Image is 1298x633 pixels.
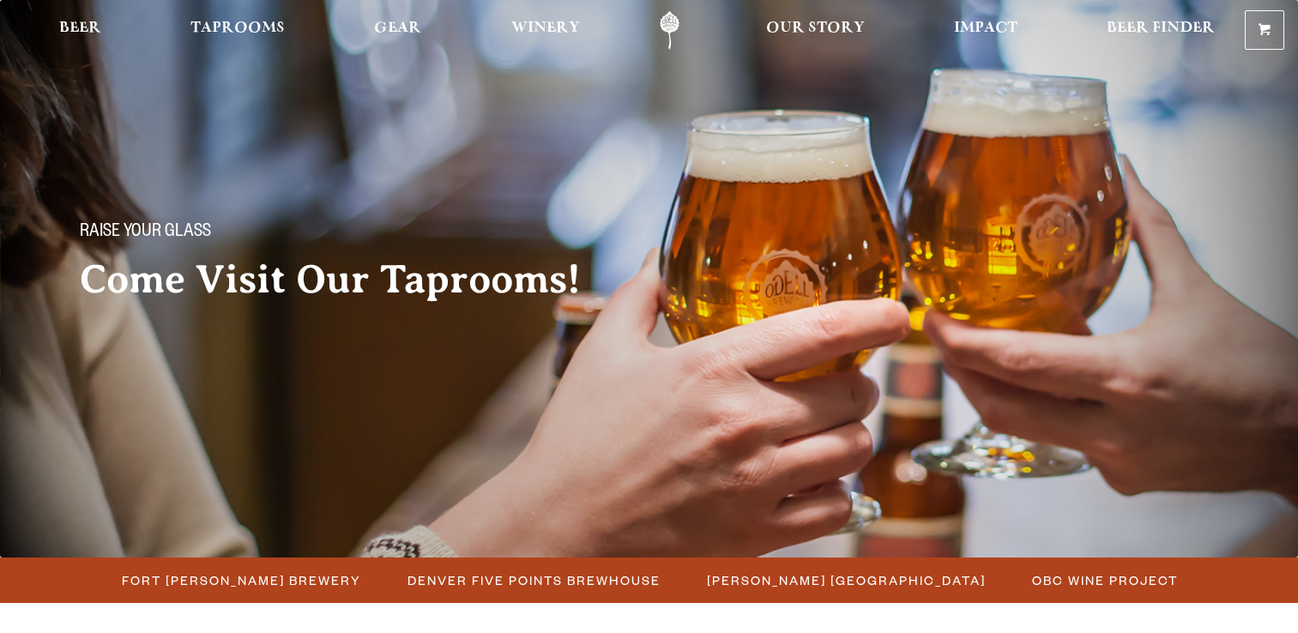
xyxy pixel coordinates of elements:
a: Fort [PERSON_NAME] Brewery [112,568,370,593]
span: OBC Wine Project [1032,568,1178,593]
a: Beer [48,11,112,50]
span: Beer [59,21,101,35]
span: Beer Finder [1107,21,1215,35]
span: Fort [PERSON_NAME] Brewery [122,568,361,593]
a: Gear [363,11,432,50]
a: Denver Five Points Brewhouse [397,568,669,593]
span: Our Story [766,21,865,35]
a: Winery [500,11,591,50]
a: Our Story [755,11,876,50]
a: Odell Home [637,11,702,50]
span: Impact [954,21,1017,35]
span: Gear [374,21,421,35]
span: Raise your glass [80,222,211,244]
span: Winery [511,21,580,35]
h2: Come Visit Our Taprooms! [80,258,615,301]
a: OBC Wine Project [1022,568,1186,593]
span: Denver Five Points Brewhouse [408,568,661,593]
a: [PERSON_NAME] [GEOGRAPHIC_DATA] [697,568,994,593]
span: Taprooms [190,21,285,35]
span: [PERSON_NAME] [GEOGRAPHIC_DATA] [707,568,986,593]
a: Impact [943,11,1029,50]
a: Beer Finder [1096,11,1226,50]
a: Taprooms [179,11,296,50]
